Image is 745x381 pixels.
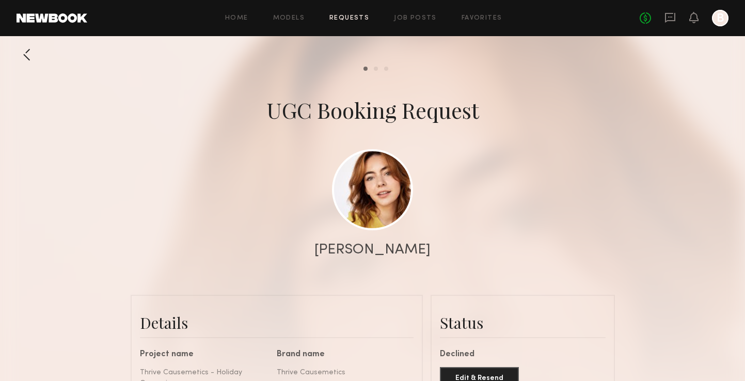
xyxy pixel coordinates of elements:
a: Requests [329,15,369,22]
div: Thrive Causemetics [277,367,406,378]
div: Status [440,312,606,333]
div: [PERSON_NAME] [314,243,431,257]
a: Models [273,15,305,22]
div: Declined [440,351,606,359]
a: B [712,10,728,26]
div: Details [140,312,414,333]
a: Job Posts [394,15,437,22]
div: Brand name [277,351,406,359]
a: Home [225,15,248,22]
a: Favorites [462,15,502,22]
div: UGC Booking Request [266,96,479,124]
div: Project name [140,351,269,359]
